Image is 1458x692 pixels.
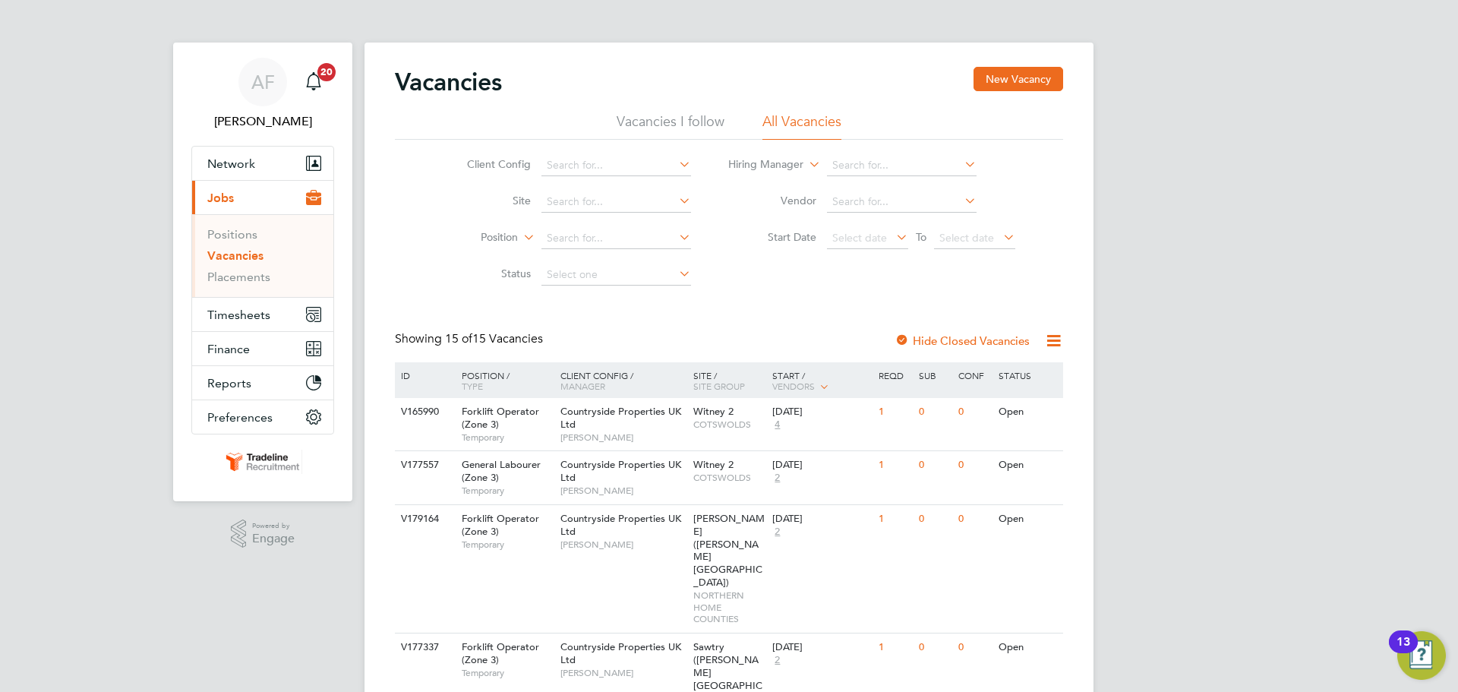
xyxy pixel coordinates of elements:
span: Countryside Properties UK Ltd [560,458,681,484]
span: 2 [772,654,782,667]
span: Select date [939,231,994,245]
input: Select one [541,264,691,286]
div: V177337 [397,634,450,662]
div: Jobs [192,214,333,297]
label: Hiring Manager [716,157,803,172]
input: Search for... [541,191,691,213]
a: Go to home page [191,450,334,474]
span: Temporary [462,667,553,679]
span: [PERSON_NAME] [560,667,686,679]
span: Countryside Properties UK Ltd [560,512,681,538]
div: 1 [875,505,914,533]
div: 0 [955,505,994,533]
div: 1 [875,398,914,426]
label: Start Date [729,230,816,244]
span: Archie Flavell [191,112,334,131]
div: 13 [1396,642,1410,662]
div: Status [995,362,1061,388]
span: To [911,227,931,247]
div: [DATE] [772,513,871,526]
li: All Vacancies [762,112,841,140]
input: Search for... [541,155,691,176]
div: Showing [395,331,546,347]
span: Timesheets [207,308,270,322]
button: Open Resource Center, 13 new notifications [1397,631,1446,680]
span: COTSWOLDS [693,472,765,484]
button: Timesheets [192,298,333,331]
span: [PERSON_NAME] [560,485,686,497]
button: Network [192,147,333,180]
span: Engage [252,532,295,545]
div: 0 [955,634,994,662]
label: Position [431,230,518,245]
span: Forklift Operator (Zone 3) [462,640,539,666]
span: 15 Vacancies [445,331,543,346]
div: Start / [768,362,875,400]
div: Conf [955,362,994,388]
div: [DATE] [772,641,871,654]
span: NORTHERN HOME COUNTIES [693,589,765,625]
span: Powered by [252,520,295,532]
button: Finance [192,332,333,365]
button: Preferences [192,400,333,434]
div: Sub [915,362,955,388]
div: Open [995,505,1061,533]
div: V177557 [397,451,450,479]
span: AF [251,72,275,92]
a: AF[PERSON_NAME] [191,58,334,131]
div: Site / [690,362,769,399]
div: 0 [955,451,994,479]
span: [PERSON_NAME] [560,539,686,551]
span: Forklift Operator (Zone 3) [462,405,539,431]
input: Search for... [827,155,977,176]
a: Placements [207,270,270,284]
span: Jobs [207,191,234,205]
label: Vendor [729,194,816,207]
div: 0 [915,634,955,662]
span: Witney 2 [693,458,734,471]
span: Vendors [772,380,815,392]
input: Search for... [827,191,977,213]
span: Site Group [693,380,745,392]
span: Countryside Properties UK Ltd [560,640,681,666]
span: Forklift Operator (Zone 3) [462,512,539,538]
input: Search for... [541,228,691,249]
div: V179164 [397,505,450,533]
div: Position / [450,362,557,399]
a: Positions [207,227,257,242]
span: 2 [772,526,782,539]
span: Finance [207,342,250,356]
button: Reports [192,366,333,400]
div: 0 [915,451,955,479]
button: New Vacancy [974,67,1063,91]
img: tradelinerecruitment-logo-retina.png [223,450,302,474]
a: 20 [298,58,329,106]
div: 0 [915,398,955,426]
span: Temporary [462,485,553,497]
div: [DATE] [772,406,871,419]
label: Client Config [443,157,531,171]
div: Reqd [875,362,914,388]
h2: Vacancies [395,67,502,97]
div: Open [995,398,1061,426]
a: Powered byEngage [231,520,295,548]
label: Hide Closed Vacancies [895,333,1030,348]
a: Vacancies [207,248,264,263]
div: ID [397,362,450,388]
span: 15 of [445,331,472,346]
div: Open [995,451,1061,479]
span: Temporary [462,431,553,444]
span: Reports [207,376,251,390]
span: 20 [317,63,336,81]
div: 0 [915,505,955,533]
div: 1 [875,634,914,662]
span: 4 [772,419,782,431]
span: General Labourer (Zone 3) [462,458,541,484]
button: Jobs [192,181,333,214]
span: COTSWOLDS [693,419,765,431]
span: Preferences [207,410,273,425]
span: Temporary [462,539,553,551]
span: [PERSON_NAME] [560,431,686,444]
div: Client Config / [557,362,690,399]
div: V165990 [397,398,450,426]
